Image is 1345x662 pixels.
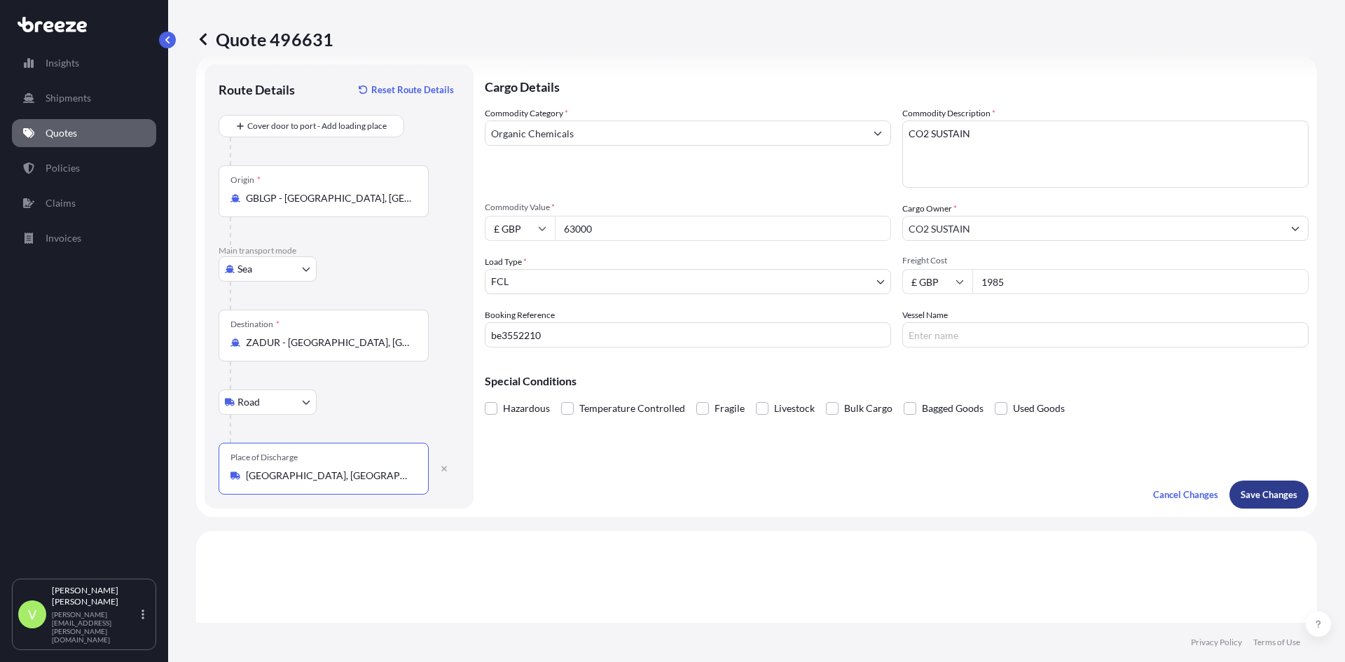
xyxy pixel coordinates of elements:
span: Sea [237,262,252,276]
p: Route Details [219,81,295,98]
span: Load Type [485,255,527,269]
a: Claims [12,189,156,217]
button: Cover door to port - Add loading place [219,115,404,137]
span: Temperature Controlled [579,398,685,419]
input: Enter name [902,322,1309,347]
button: Cancel Changes [1142,481,1229,509]
span: Freight Cost [902,255,1309,266]
a: Quotes [12,119,156,147]
span: Hazardous [503,398,550,419]
p: [PERSON_NAME][EMAIL_ADDRESS][PERSON_NAME][DOMAIN_NAME] [52,610,139,644]
p: Quote 496631 [196,28,333,50]
div: Place of Discharge [230,452,298,463]
input: Your internal reference [485,322,891,347]
span: FCL [491,275,509,289]
span: Bagged Goods [922,398,984,419]
p: Claims [46,196,76,210]
span: Road [237,395,260,409]
p: Cargo Details [485,64,1309,106]
a: Invoices [12,224,156,252]
label: Vessel Name [902,308,948,322]
button: Reset Route Details [352,78,460,101]
input: Place of Discharge [246,469,411,483]
button: FCL [485,269,891,294]
label: Booking Reference [485,308,555,322]
input: Full name [903,216,1283,241]
p: Quotes [46,126,77,140]
span: Bulk Cargo [844,398,892,419]
a: Shipments [12,84,156,112]
span: V [28,607,36,621]
span: Commodity Value [485,202,891,213]
span: Fragile [715,398,745,419]
input: Enter amount [972,269,1309,294]
input: Origin [246,191,411,205]
label: Commodity Description [902,106,995,120]
div: Destination [230,319,280,330]
span: Used Goods [1013,398,1065,419]
input: Type amount [555,216,891,241]
span: Livestock [774,398,815,419]
button: Select transport [219,256,317,282]
a: Terms of Use [1253,637,1300,648]
button: Show suggestions [1283,216,1308,241]
button: Show suggestions [865,120,890,146]
p: Special Conditions [485,375,1309,387]
span: Cover door to port - Add loading place [247,119,387,133]
a: Insights [12,49,156,77]
textarea: CO2 SUSTAIN [902,120,1309,188]
input: Destination [246,336,411,350]
div: Origin [230,174,261,186]
label: Cargo Owner [902,202,957,216]
button: Select transport [219,389,317,415]
p: Insights [46,56,79,70]
label: Commodity Category [485,106,568,120]
input: Select a commodity type [485,120,865,146]
p: Cancel Changes [1153,488,1218,502]
a: Privacy Policy [1191,637,1242,648]
p: Save Changes [1241,488,1297,502]
p: Policies [46,161,80,175]
p: Main transport mode [219,245,460,256]
p: Shipments [46,91,91,105]
p: Reset Route Details [371,83,454,97]
p: Invoices [46,231,81,245]
a: Policies [12,154,156,182]
button: Save Changes [1229,481,1309,509]
p: [PERSON_NAME] [PERSON_NAME] [52,585,139,607]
